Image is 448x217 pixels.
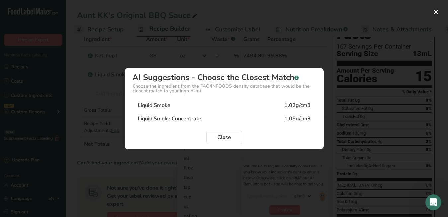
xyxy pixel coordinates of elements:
div: 1.02g/cm3 [284,101,311,109]
div: Liquid Smoke Concentrate [138,115,201,123]
div: Choose the ingredient from the FAO/INFOODS density database that would be the closest match to yo... [133,84,316,93]
div: AI Suggestions - Choose the Closest Match [133,73,316,81]
div: Liquid Smoke [138,101,170,109]
button: Close [206,131,242,144]
div: 1.05g/cm3 [284,115,311,123]
iframe: Intercom live chat [425,194,441,210]
span: Close [217,133,231,141]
